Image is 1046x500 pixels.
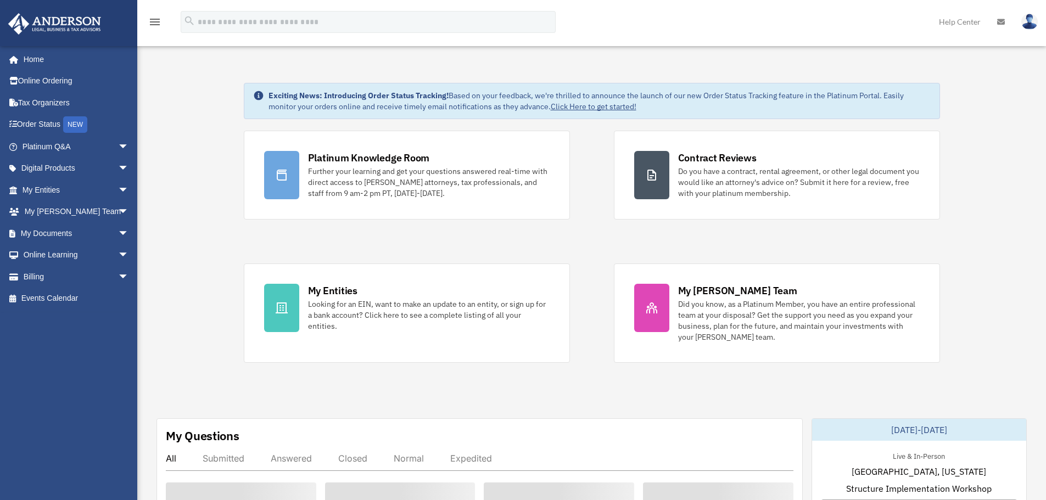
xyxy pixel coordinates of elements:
a: Digital Productsarrow_drop_down [8,158,146,179]
a: Billingarrow_drop_down [8,266,146,288]
div: NEW [63,116,87,133]
span: arrow_drop_down [118,179,140,201]
i: menu [148,15,161,29]
div: All [166,453,176,464]
span: [GEOGRAPHIC_DATA], [US_STATE] [852,465,986,478]
div: Expedited [450,453,492,464]
a: My Entities Looking for an EIN, want to make an update to an entity, or sign up for a bank accoun... [244,263,570,363]
div: My [PERSON_NAME] Team [678,284,797,297]
a: Tax Organizers [8,92,146,114]
div: My Questions [166,428,239,444]
span: arrow_drop_down [118,158,140,180]
i: search [183,15,195,27]
div: Platinum Knowledge Room [308,151,430,165]
a: Home [8,48,140,70]
img: Anderson Advisors Platinum Portal [5,13,104,35]
span: arrow_drop_down [118,266,140,288]
span: arrow_drop_down [118,222,140,245]
a: Online Ordering [8,70,146,92]
a: My Entitiesarrow_drop_down [8,179,146,201]
div: Based on your feedback, we're thrilled to announce the launch of our new Order Status Tracking fe... [269,90,931,112]
a: Click Here to get started! [551,102,636,111]
div: Submitted [203,453,244,464]
a: Platinum Knowledge Room Further your learning and get your questions answered real-time with dire... [244,131,570,220]
div: Normal [394,453,424,464]
a: menu [148,19,161,29]
div: My Entities [308,284,357,297]
div: Contract Reviews [678,151,757,165]
a: Order StatusNEW [8,114,146,136]
div: Answered [271,453,312,464]
img: User Pic [1021,14,1038,30]
div: Closed [338,453,367,464]
div: Further your learning and get your questions answered real-time with direct access to [PERSON_NAM... [308,166,550,199]
div: Did you know, as a Platinum Member, you have an entire professional team at your disposal? Get th... [678,299,920,342]
a: My Documentsarrow_drop_down [8,222,146,244]
span: arrow_drop_down [118,136,140,158]
strong: Exciting News: Introducing Order Status Tracking! [269,91,449,100]
div: Do you have a contract, rental agreement, or other legal document you would like an attorney's ad... [678,166,920,199]
a: My [PERSON_NAME] Team Did you know, as a Platinum Member, you have an entire professional team at... [614,263,940,363]
div: Looking for an EIN, want to make an update to an entity, or sign up for a bank account? Click her... [308,299,550,332]
span: arrow_drop_down [118,244,140,267]
a: Online Learningarrow_drop_down [8,244,146,266]
a: My [PERSON_NAME] Teamarrow_drop_down [8,201,146,223]
span: arrow_drop_down [118,201,140,223]
a: Contract Reviews Do you have a contract, rental agreement, or other legal document you would like... [614,131,940,220]
a: Platinum Q&Aarrow_drop_down [8,136,146,158]
div: Live & In-Person [884,450,954,461]
a: Events Calendar [8,288,146,310]
div: [DATE]-[DATE] [812,419,1026,441]
span: Structure Implementation Workshop [846,482,992,495]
